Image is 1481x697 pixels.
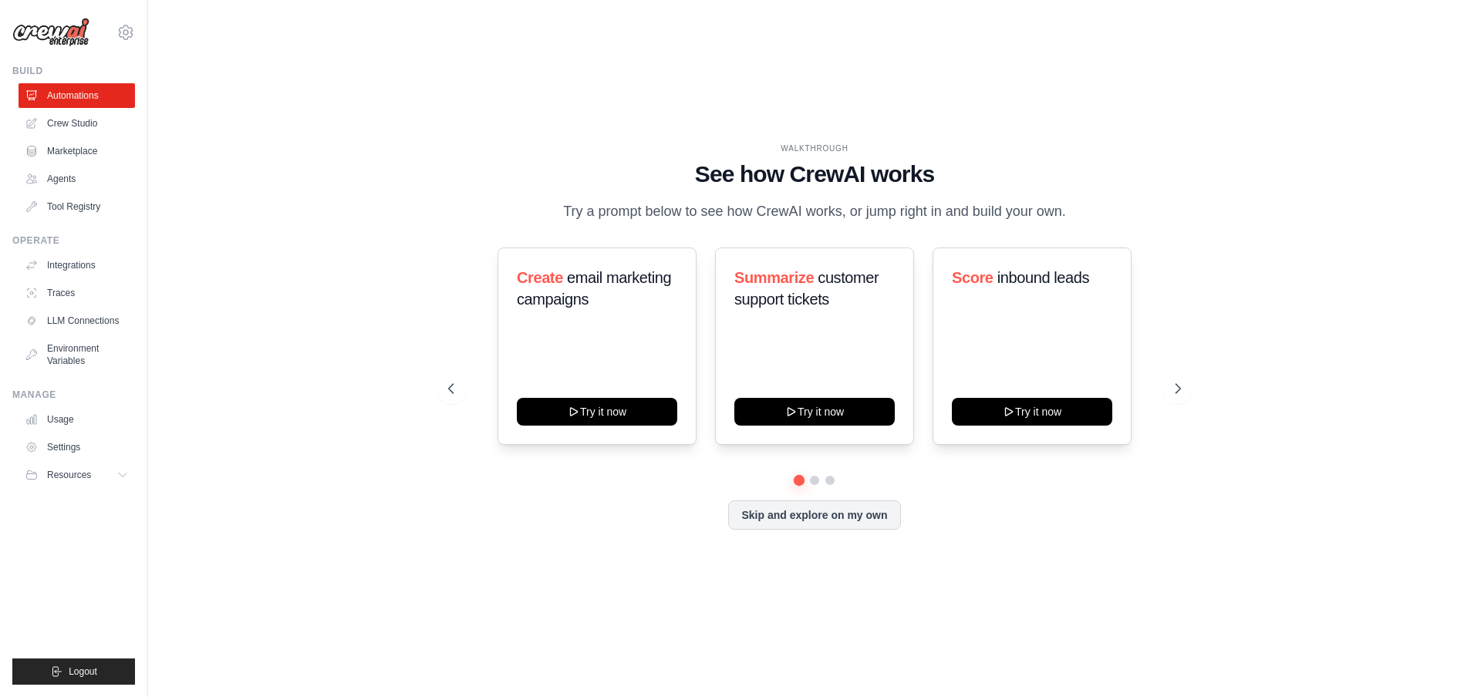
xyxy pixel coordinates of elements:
button: Resources [19,463,135,487]
a: Marketplace [19,139,135,163]
span: customer support tickets [734,269,879,308]
button: Try it now [952,398,1112,426]
button: Try it now [734,398,895,426]
span: Resources [47,469,91,481]
img: Logo [12,18,89,47]
button: Try it now [517,398,677,426]
span: email marketing campaigns [517,269,671,308]
div: Build [12,65,135,77]
span: Summarize [734,269,814,286]
button: Skip and explore on my own [728,500,900,530]
h1: See how CrewAI works [448,160,1181,188]
div: Manage [12,389,135,401]
a: Traces [19,281,135,305]
div: Operate [12,234,135,247]
div: WALKTHROUGH [448,143,1181,154]
a: Settings [19,435,135,460]
span: Score [952,269,994,286]
a: Tool Registry [19,194,135,219]
span: Create [517,269,563,286]
a: LLM Connections [19,308,135,333]
a: Agents [19,167,135,191]
span: inbound leads [997,269,1089,286]
a: Crew Studio [19,111,135,136]
a: Environment Variables [19,336,135,373]
span: Logout [69,665,97,678]
p: Try a prompt below to see how CrewAI works, or jump right in and build your own. [555,200,1074,223]
a: Usage [19,407,135,432]
a: Integrations [19,253,135,278]
a: Automations [19,83,135,108]
button: Logout [12,658,135,685]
